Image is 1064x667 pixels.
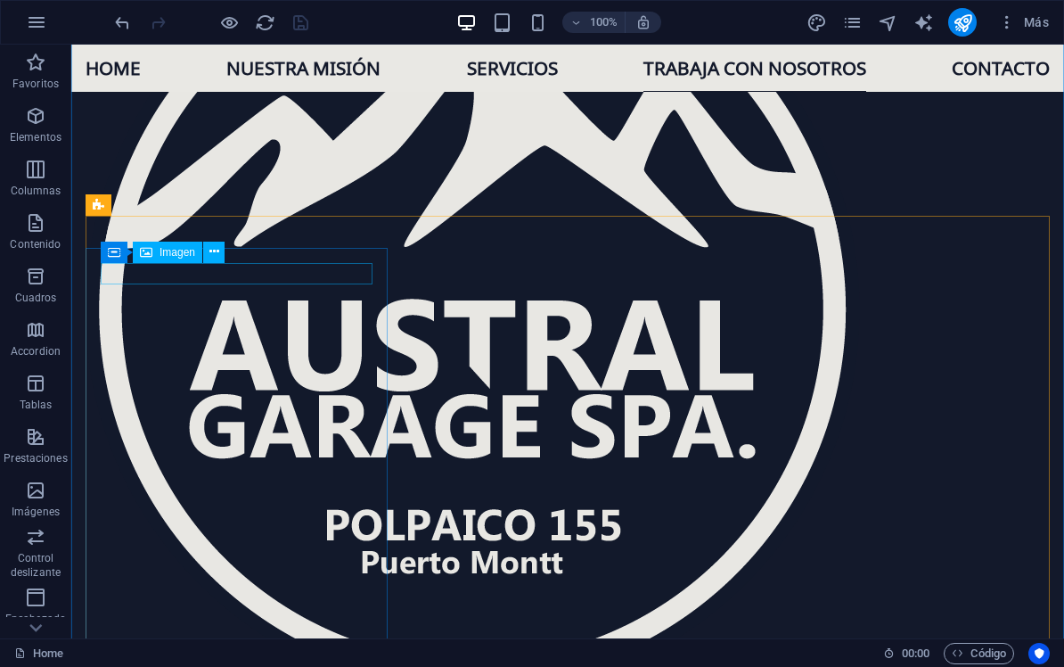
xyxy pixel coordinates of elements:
p: Accordion [11,344,61,358]
button: design [806,12,827,33]
i: Deshacer: Cambiar texto (Ctrl+Z) [112,12,133,33]
p: Contenido [10,237,61,251]
i: Páginas (Ctrl+Alt+S) [842,12,863,33]
i: Publicar [953,12,973,33]
p: Columnas [11,184,61,198]
p: Tablas [20,398,53,412]
p: Cuadros [15,291,57,305]
button: text_generator [913,12,934,33]
h6: 100% [589,12,618,33]
button: Usercentrics [1028,643,1050,664]
p: Encabezado [5,612,66,626]
h6: Tiempo de la sesión [883,643,930,664]
p: Favoritos [12,77,59,91]
button: navigator [877,12,898,33]
i: Volver a cargar página [255,12,275,33]
button: undo [111,12,133,33]
span: : [914,646,917,660]
span: Código [952,643,1006,664]
i: Navegador [878,12,898,33]
span: Más [998,13,1049,31]
span: 00 00 [902,643,929,664]
button: pages [841,12,863,33]
i: Al redimensionar, ajustar el nivel de zoom automáticamente para ajustarse al dispositivo elegido. [635,14,651,30]
button: reload [254,12,275,33]
button: 100% [562,12,626,33]
p: Imágenes [12,505,60,519]
button: Código [944,643,1014,664]
button: Haz clic para salir del modo de previsualización y seguir editando [218,12,240,33]
button: publish [948,8,977,37]
p: Prestaciones [4,451,67,465]
i: AI Writer [913,12,934,33]
i: Diseño (Ctrl+Alt+Y) [806,12,827,33]
button: Más [991,8,1056,37]
p: Elementos [10,130,61,144]
a: Haz clic para cancelar la selección y doble clic para abrir páginas [14,643,63,664]
span: Imagen [160,247,195,258]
